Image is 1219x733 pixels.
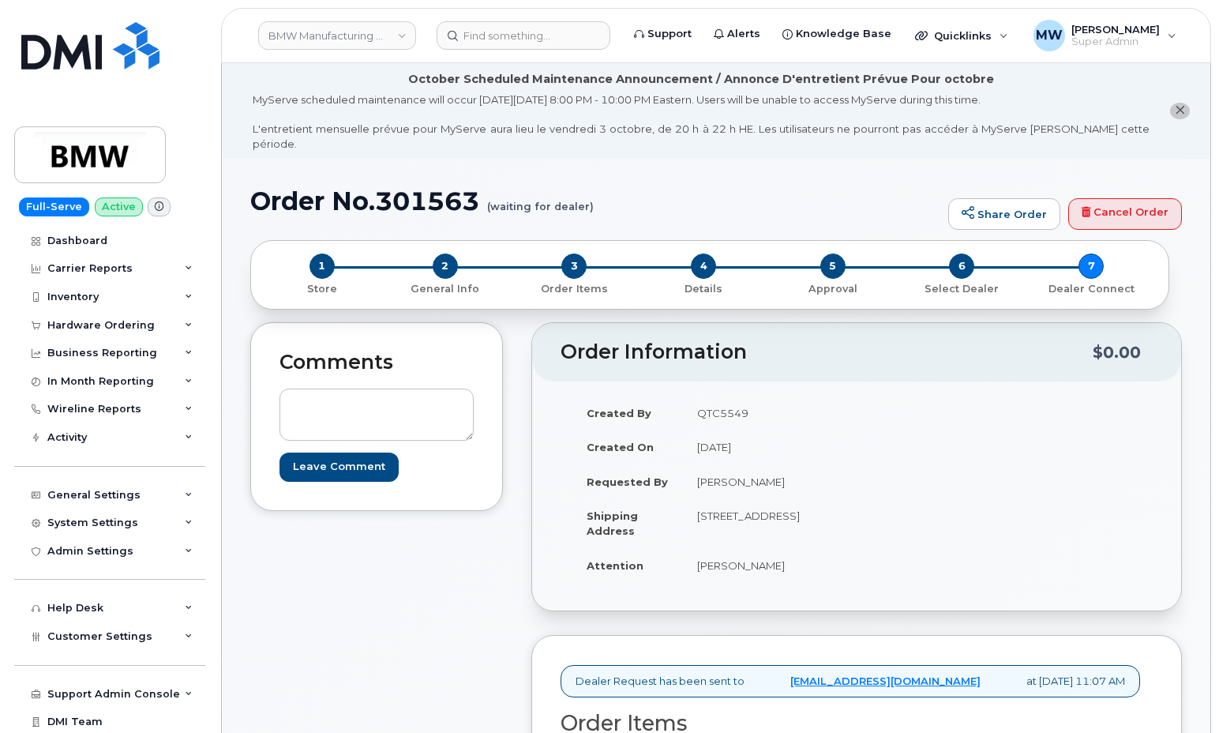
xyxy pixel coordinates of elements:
span: 3 [561,254,587,279]
a: 1 Store [264,279,381,295]
td: QTC5549 [683,396,845,430]
div: October Scheduled Maintenance Announcement / Annonce D'entretient Prévue Pour octobre [408,71,994,88]
a: Cancel Order [1068,198,1182,230]
a: 5 Approval [768,279,898,295]
td: [PERSON_NAME] [683,464,845,499]
p: Select Dealer [904,282,1021,296]
span: 2 [433,254,458,279]
strong: Attention [587,559,643,572]
td: [PERSON_NAME] [683,548,845,583]
button: close notification [1170,103,1190,119]
p: Details [645,282,762,296]
div: Dealer Request has been sent to at [DATE] 11:07 AM [561,665,1140,697]
span: 1 [309,254,335,279]
span: 5 [820,254,846,279]
a: Share Order [948,198,1060,230]
p: Order Items [516,282,632,296]
a: 2 General Info [381,279,510,295]
small: (waiting for dealer) [487,187,594,212]
p: General Info [387,282,504,296]
h2: Order Information [561,341,1093,363]
span: 6 [949,254,974,279]
input: Leave Comment [279,453,399,482]
iframe: Messenger Launcher [1150,664,1207,721]
td: [STREET_ADDRESS] [683,498,845,547]
div: $0.00 [1093,337,1141,367]
span: 4 [691,254,716,279]
strong: Requested By [587,476,668,488]
a: [EMAIL_ADDRESS][DOMAIN_NAME] [790,674,981,689]
strong: Created On [587,441,654,453]
p: Approval [775,282,891,296]
strong: Created By [587,407,651,419]
h2: Comments [279,351,474,374]
a: 3 Order Items [509,279,639,295]
p: Store [270,282,374,296]
a: 4 Details [639,279,768,295]
a: 6 Select Dealer [898,279,1027,295]
div: MyServe scheduled maintenance will occur [DATE][DATE] 8:00 PM - 10:00 PM Eastern. Users will be u... [253,92,1150,151]
td: [DATE] [683,430,845,464]
h1: Order No.301563 [250,187,940,215]
strong: Shipping Address [587,509,638,537]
